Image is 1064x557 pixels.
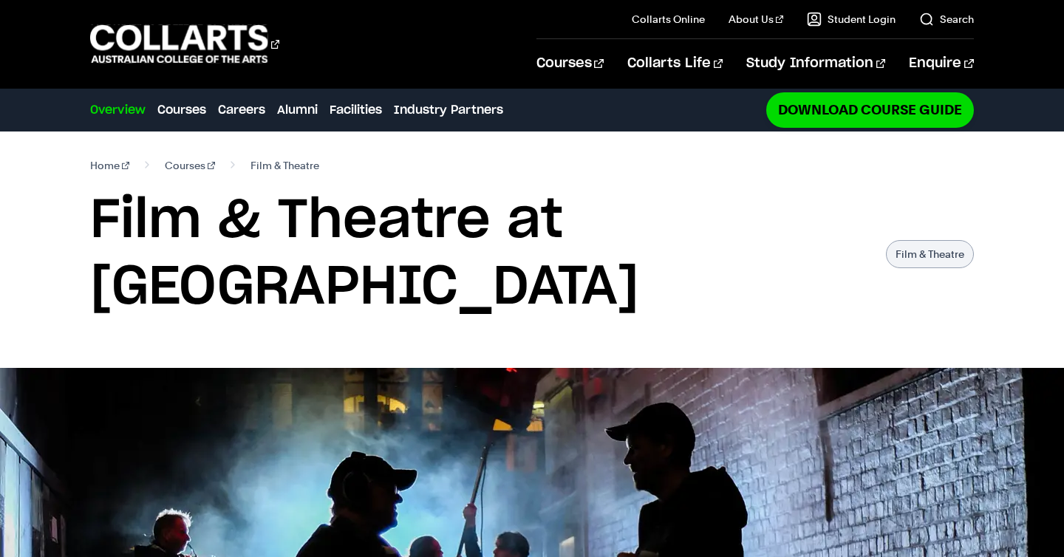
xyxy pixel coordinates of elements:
[218,101,265,119] a: Careers
[729,12,783,27] a: About Us
[746,39,885,88] a: Study Information
[627,39,723,88] a: Collarts Life
[919,12,974,27] a: Search
[90,188,870,321] h1: Film & Theatre at [GEOGRAPHIC_DATA]
[886,240,974,268] p: Film & Theatre
[90,101,146,119] a: Overview
[632,12,705,27] a: Collarts Online
[330,101,382,119] a: Facilities
[277,101,318,119] a: Alumni
[157,101,206,119] a: Courses
[909,39,973,88] a: Enquire
[90,155,129,176] a: Home
[807,12,896,27] a: Student Login
[250,155,319,176] span: Film & Theatre
[766,92,974,127] a: Download Course Guide
[536,39,604,88] a: Courses
[90,23,279,65] div: Go to homepage
[165,155,215,176] a: Courses
[394,101,503,119] a: Industry Partners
